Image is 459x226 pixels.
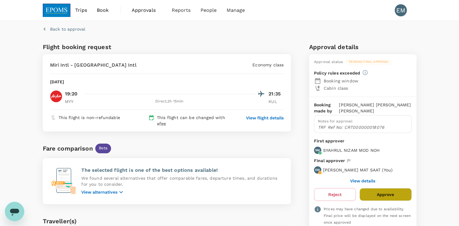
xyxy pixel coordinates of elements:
[81,189,117,195] p: View alternatives
[5,202,24,221] iframe: Button to launch messaging window
[252,62,284,68] p: Economy class
[350,178,375,183] button: View details
[159,121,166,126] span: fee
[318,124,408,130] p: TRF Ref No: CRT000000018076
[314,102,339,114] p: Booking made by
[323,147,380,153] p: SYAHRUL NIZAM MOD NOH
[315,148,320,152] p: SM
[43,26,85,32] button: Back to approval
[395,4,407,16] div: EM
[314,188,356,201] button: Reject
[323,167,393,173] p: [PERSON_NAME] MAT SAAT ( You )
[314,70,360,76] p: Policy rules exceeded
[268,98,284,105] p: KUL
[309,42,417,52] h6: Approval details
[65,90,78,98] p: 19:20
[50,61,137,69] p: Miri Intl - [GEOGRAPHIC_DATA] Intl
[75,7,87,14] span: Trips
[59,115,120,121] p: This flight is non-refundable
[157,115,235,127] p: This flight can be changed with a
[345,60,393,64] span: Pending final approval
[268,90,284,98] p: 21:35
[246,115,284,121] button: View flight details
[314,138,412,144] p: First approver
[339,102,411,114] p: [PERSON_NAME] [PERSON_NAME] [PERSON_NAME]
[201,7,217,14] span: People
[81,188,125,196] button: View alternatives
[43,42,166,52] h6: Flight booking request
[81,175,284,187] p: We found several alternatives that offer comparable fares, departure times, and durations for you...
[324,207,411,224] span: Prices may have changed due to availability. Final price will be displayed on the next screen onc...
[50,79,64,85] p: [DATE]
[314,158,345,164] p: Final approver
[81,167,284,174] p: The selected flight is one of the best options available!
[318,119,353,123] span: Notes for approval
[359,188,411,201] button: Approve
[315,168,320,172] p: EM
[132,7,162,14] span: Approvals
[43,144,93,153] div: Fare comparison
[314,59,343,65] div: Approval status
[43,216,291,226] div: Traveller(s)
[226,7,245,14] span: Manage
[84,98,255,105] div: Direct , 2h 15min
[97,7,109,14] span: Book
[50,90,62,102] img: AK
[50,26,85,32] p: Back to approval
[95,145,111,151] span: Beta
[43,4,71,17] img: EPOMS SDN BHD
[324,85,412,91] p: Cabin class
[172,7,191,14] span: Reports
[324,78,412,84] p: Booking window
[65,98,80,105] p: MYY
